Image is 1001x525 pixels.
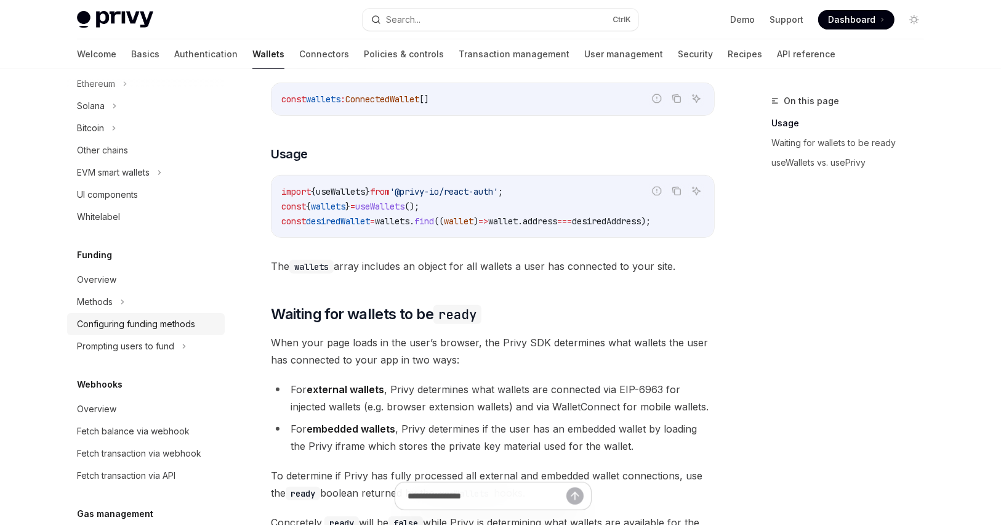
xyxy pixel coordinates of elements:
div: Methods [77,295,113,309]
span: = [350,201,355,212]
span: wallets [375,216,409,227]
div: Overview [77,272,116,287]
div: Solana [77,99,105,113]
button: EVM smart wallets [67,161,225,184]
a: Wallets [252,39,284,69]
span: ); [641,216,651,227]
span: = [370,216,375,227]
div: Bitcoin [77,121,104,136]
span: Waiting for wallets to be [271,304,481,324]
span: (); [404,201,419,212]
div: Other chains [77,143,128,158]
li: For , Privy determines if the user has an embedded wallet by loading the Privy iframe which store... [271,420,715,455]
span: desiredAddress [572,216,641,227]
div: EVM smart wallets [77,165,150,180]
span: import [281,186,311,197]
button: Search...CtrlK [363,9,638,31]
a: Security [678,39,713,69]
a: Authentication [174,39,238,69]
div: Fetch transaction via webhook [77,446,201,461]
a: Other chains [67,139,225,161]
span: '@privy-io/react-auth' [390,186,498,197]
span: desiredWallet [306,216,370,227]
span: To determine if Privy has fully processed all external and embedded wallet connections, use the b... [271,467,715,502]
a: Dashboard [818,10,894,30]
a: User management [584,39,663,69]
a: UI components [67,184,225,206]
span: Ctrl K [613,15,631,25]
a: Connectors [299,39,349,69]
button: Prompting users to fund [67,335,225,357]
span: address [523,216,557,227]
strong: embedded wallets [307,423,395,435]
span: . [409,216,414,227]
span: The array includes an object for all wallets a user has connected to your site. [271,258,715,275]
a: API reference [777,39,835,69]
strong: external wallets [307,383,384,396]
button: Methods [67,291,225,313]
span: useWallets [316,186,365,197]
a: Demo [730,14,755,26]
input: Ask a question... [408,482,566,510]
a: Configuring funding methods [67,313,225,335]
li: For , Privy determines what wallets are connected via EIP-6963 for injected wallets (e.g. browser... [271,381,715,415]
div: UI components [77,187,138,202]
div: Search... [386,12,420,27]
button: Ask AI [688,183,704,199]
span: On this page [784,94,839,108]
a: useWallets vs. usePrivy [771,153,934,173]
div: Whitelabel [77,210,120,224]
h5: Gas management [77,507,153,521]
a: Overview [67,398,225,420]
button: Report incorrect code [649,183,665,199]
span: from [370,186,390,197]
button: Solana [67,95,225,117]
button: Copy the contents from the code block [669,91,685,107]
img: light logo [77,11,153,28]
div: Fetch balance via webhook [77,424,190,439]
div: Prompting users to fund [77,339,174,354]
a: Fetch transaction via webhook [67,442,225,465]
span: find [414,216,434,227]
span: => [478,216,488,227]
a: Waiting for wallets to be ready [771,133,934,153]
h5: Funding [77,248,112,262]
span: (( [434,216,444,227]
span: { [311,186,316,197]
span: : [340,94,345,105]
button: Ask AI [688,91,704,107]
span: { [306,201,311,212]
button: Report incorrect code [649,91,665,107]
a: Usage [771,113,934,133]
a: Transaction management [459,39,569,69]
code: ready [433,305,481,324]
span: Usage [271,145,308,163]
span: const [281,201,306,212]
span: useWallets [355,201,404,212]
span: wallets [311,201,345,212]
a: Whitelabel [67,206,225,228]
button: Bitcoin [67,117,225,139]
span: ConnectedWallet [345,94,419,105]
button: Send message [566,487,584,505]
span: } [365,186,370,197]
a: Fetch transaction via API [67,465,225,487]
span: ; [498,186,503,197]
span: . [518,216,523,227]
span: wallet [488,216,518,227]
button: Toggle dark mode [904,10,924,30]
code: wallets [289,260,334,274]
span: When your page loads in the user’s browser, the Privy SDK determines what wallets the user has co... [271,334,715,368]
a: Policies & controls [364,39,444,69]
a: Fetch balance via webhook [67,420,225,442]
div: Overview [77,402,116,417]
button: Copy the contents from the code block [669,183,685,199]
span: Dashboard [828,14,875,26]
div: Fetch transaction via API [77,468,175,483]
span: } [345,201,350,212]
span: === [557,216,572,227]
span: const [281,94,306,105]
span: wallet [444,216,473,227]
h5: Webhooks [77,377,123,392]
a: Overview [67,269,225,291]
